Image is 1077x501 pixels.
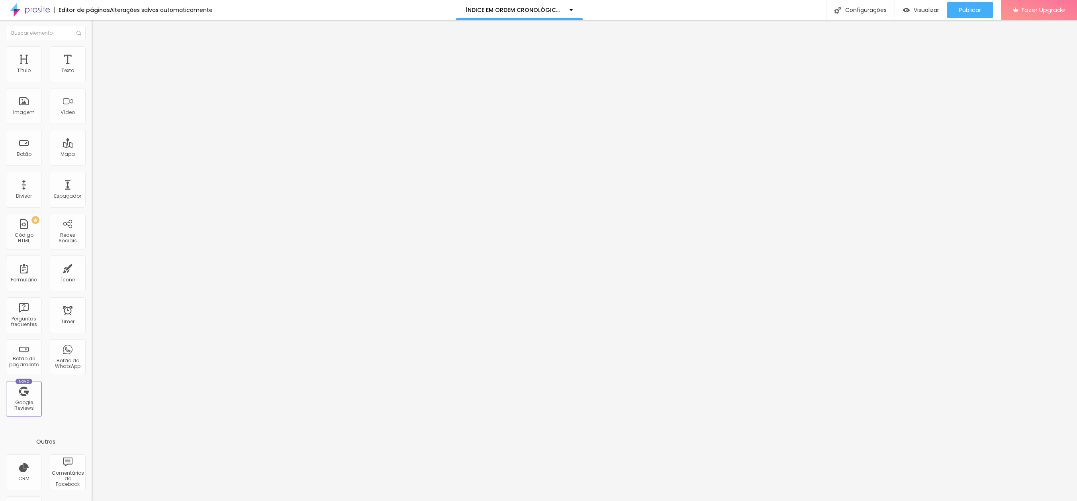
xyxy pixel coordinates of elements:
div: Perguntas frequentes [8,316,39,328]
div: Espaçador [54,193,81,199]
span: Publicar [959,7,981,13]
img: Icone [834,7,841,14]
span: Visualizar [914,7,939,13]
div: Código HTML [8,232,39,244]
div: Novo [16,379,33,384]
div: Vídeo [61,110,75,115]
button: Visualizar [895,2,947,18]
img: view-1.svg [903,7,910,14]
button: Publicar [947,2,993,18]
div: Google Reviews [8,400,39,411]
div: CRM [18,476,29,481]
div: Mapa [61,151,75,157]
img: Icone [76,31,81,35]
div: Título [17,68,31,73]
div: Botão [17,151,31,157]
iframe: Editor [92,20,1077,501]
div: Formulário [11,277,37,283]
div: Ícone [61,277,75,283]
div: Divisor [16,193,32,199]
div: Comentários do Facebook [52,470,83,487]
div: Imagem [13,110,35,115]
p: ÍNDICE EM ORDEM CRONOLÓGICA DOS SONHOS [466,7,563,13]
div: Timer [61,319,74,324]
input: Buscar elemento [6,26,86,40]
div: Redes Sociais [52,232,83,244]
div: Botão do WhatsApp [52,358,83,369]
div: Alterações salvas automaticamente [110,7,213,13]
span: Fazer Upgrade [1022,6,1065,13]
div: Botão de pagamento [8,356,39,367]
div: Editor de páginas [54,7,110,13]
div: Texto [61,68,74,73]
